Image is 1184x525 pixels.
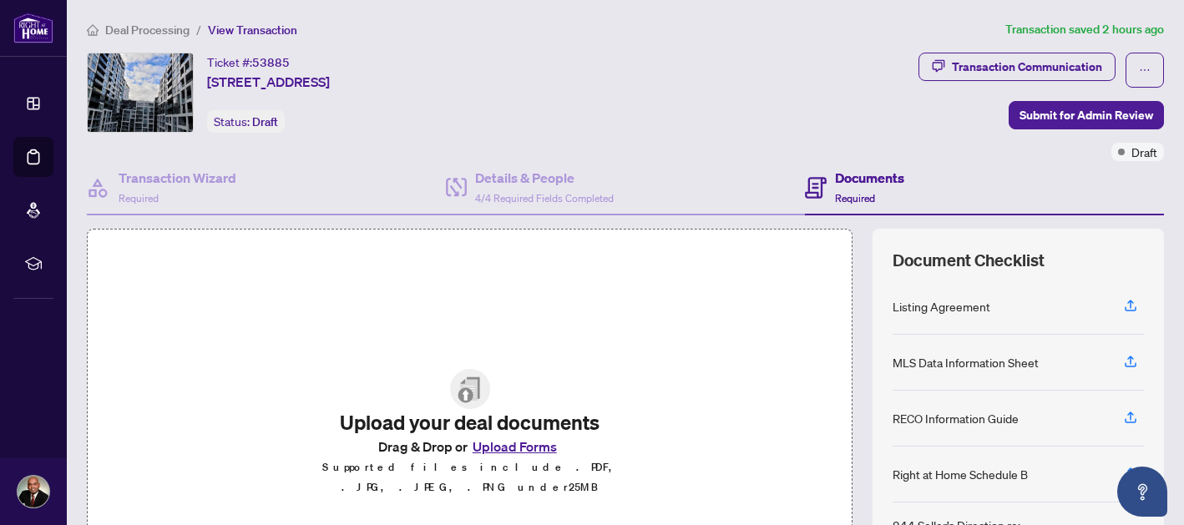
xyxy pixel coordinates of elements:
[893,465,1028,483] div: Right at Home Schedule B
[252,55,290,70] span: 53885
[1117,467,1167,517] button: Open asap
[475,168,614,188] h4: Details & People
[119,168,236,188] h4: Transaction Wizard
[88,53,193,132] img: IMG-C12281381_1.jpg
[13,13,53,43] img: logo
[312,457,628,497] p: Supported files include .PDF, .JPG, .JPEG, .PNG under 25 MB
[18,476,49,507] img: Profile Icon
[893,353,1039,371] div: MLS Data Information Sheet
[893,409,1019,427] div: RECO Information Guide
[207,110,285,133] div: Status:
[475,192,614,204] span: 4/4 Required Fields Completed
[918,53,1116,81] button: Transaction Communication
[835,192,875,204] span: Required
[119,192,159,204] span: Required
[1005,20,1164,39] article: Transaction saved 2 hours ago
[207,72,330,92] span: [STREET_ADDRESS]
[378,436,562,457] span: Drag & Drop or
[252,114,278,129] span: Draft
[1009,101,1164,129] button: Submit for Admin Review
[208,23,297,38] span: View Transaction
[312,409,628,436] h2: Upload your deal documents
[105,23,190,38] span: Deal Processing
[1139,64,1151,76] span: ellipsis
[196,20,201,39] li: /
[207,53,290,72] div: Ticket #:
[299,356,641,511] span: File UploadUpload your deal documentsDrag & Drop orUpload FormsSupported files include .PDF, .JPG...
[893,297,990,316] div: Listing Agreement
[468,436,562,457] button: Upload Forms
[835,168,904,188] h4: Documents
[1020,102,1153,129] span: Submit for Admin Review
[952,53,1102,80] div: Transaction Communication
[450,369,490,409] img: File Upload
[87,24,99,36] span: home
[1131,143,1157,161] span: Draft
[893,249,1045,272] span: Document Checklist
